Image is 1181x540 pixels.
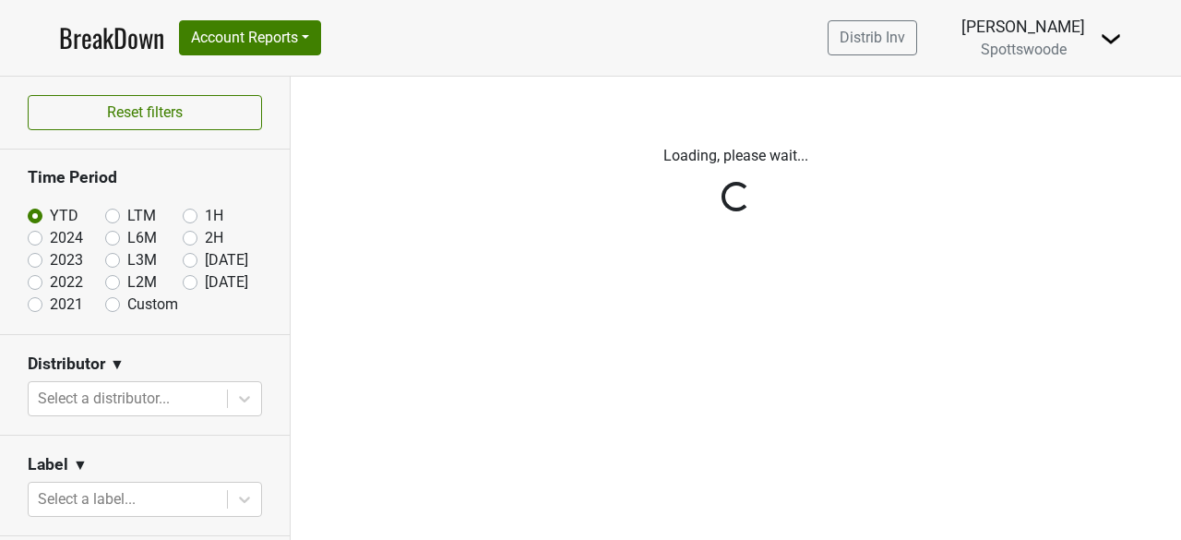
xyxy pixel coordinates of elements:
[828,20,917,55] a: Distrib Inv
[304,145,1167,167] p: Loading, please wait...
[981,41,1067,58] span: Spottswoode
[179,20,321,55] button: Account Reports
[961,15,1085,39] div: [PERSON_NAME]
[59,18,164,57] a: BreakDown
[1100,28,1122,50] img: Dropdown Menu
